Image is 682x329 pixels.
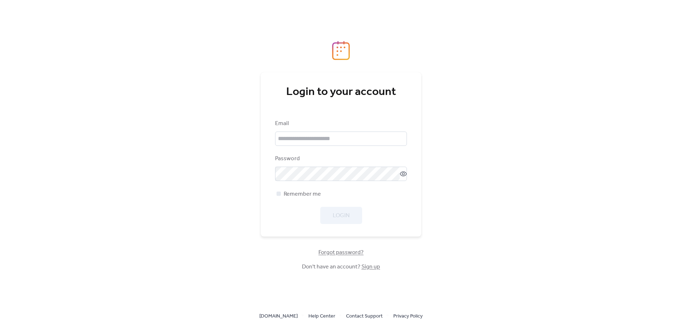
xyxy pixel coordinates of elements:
img: logo [332,41,350,60]
div: Password [275,154,405,163]
span: Don't have an account? [302,263,380,271]
div: Login to your account [275,85,407,99]
span: Help Center [308,312,335,321]
span: [DOMAIN_NAME] [259,312,298,321]
a: Sign up [361,261,380,272]
a: [DOMAIN_NAME] [259,311,298,320]
span: Contact Support [346,312,383,321]
a: Contact Support [346,311,383,320]
span: Remember me [284,190,321,199]
a: Forgot password? [318,251,364,254]
span: Privacy Policy [393,312,423,321]
span: Forgot password? [318,248,364,257]
a: Privacy Policy [393,311,423,320]
div: Email [275,119,405,128]
a: Help Center [308,311,335,320]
